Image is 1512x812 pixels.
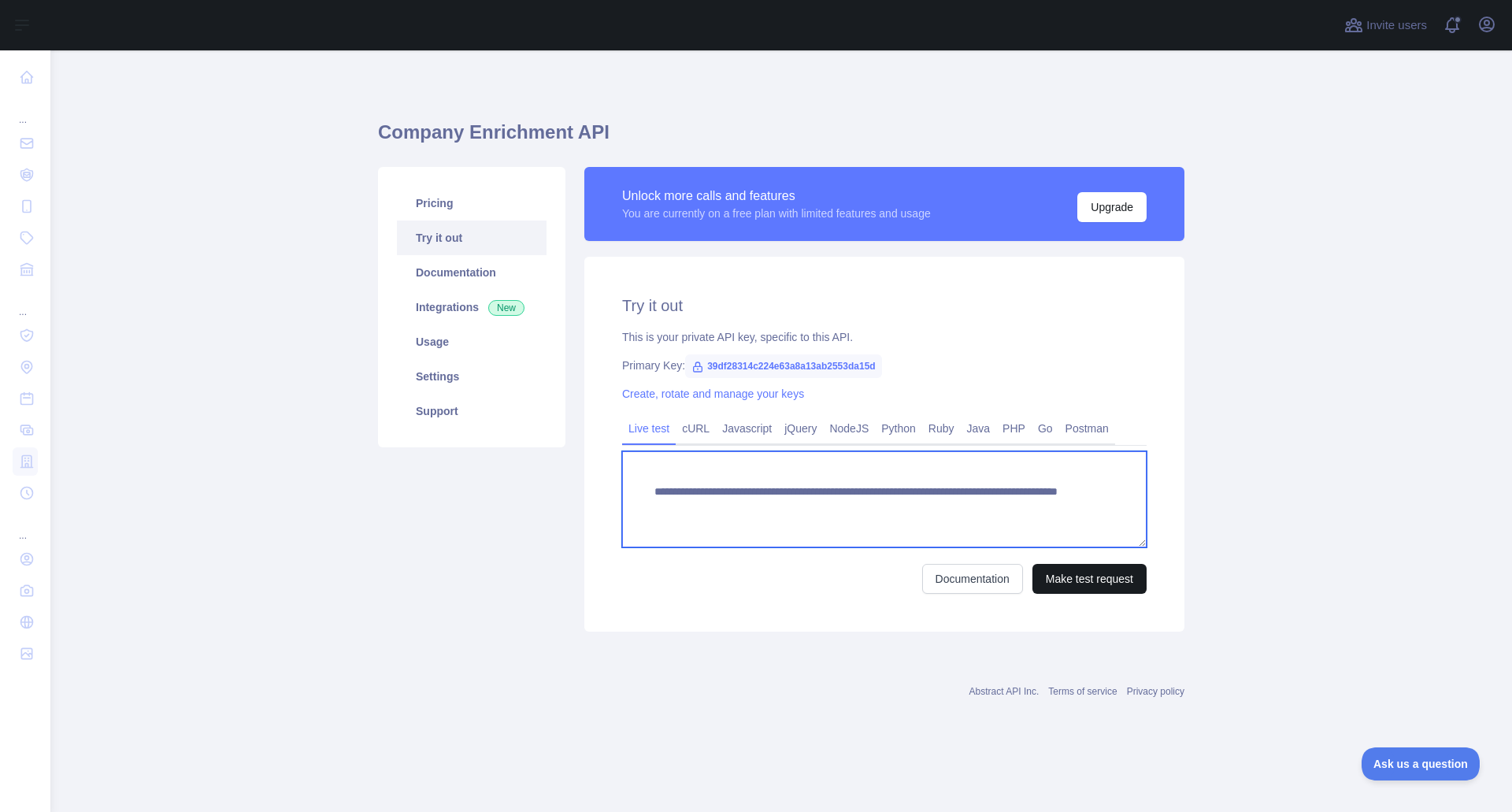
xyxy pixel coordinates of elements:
[823,416,875,441] a: NodeJS
[716,416,778,441] a: Javascript
[961,416,997,441] a: Java
[1032,564,1147,594] button: Make test request
[622,206,931,221] div: You are currently on a free plan with limited features and usage
[397,324,547,359] a: Usage
[1032,416,1059,441] a: Go
[1366,17,1427,35] span: Invite users
[922,564,1023,594] a: Documentation
[488,300,524,316] span: New
[676,416,716,441] a: cURL
[378,120,1184,158] h1: Company Enrichment API
[397,255,547,290] a: Documentation
[397,186,547,221] a: Pricing
[622,295,1147,317] h2: Try it out
[1341,13,1430,38] button: Invite users
[622,187,931,206] div: Unlock more calls and features
[397,290,547,324] a: Integrations New
[875,416,922,441] a: Python
[13,510,38,542] div: ...
[397,221,547,255] a: Try it out
[996,416,1032,441] a: PHP
[13,287,38,318] div: ...
[622,329,1147,345] div: This is your private API key, specific to this API.
[922,416,961,441] a: Ruby
[1048,686,1117,697] a: Terms of service
[397,394,547,428] a: Support
[1077,192,1147,222] button: Upgrade
[1059,416,1115,441] a: Postman
[1127,686,1184,697] a: Privacy policy
[622,416,676,441] a: Live test
[969,686,1039,697] a: Abstract API Inc.
[685,354,882,378] span: 39df28314c224e63a8a13ab2553da15d
[778,416,823,441] a: jQuery
[13,95,38,126] div: ...
[622,358,1147,373] div: Primary Key:
[622,387,804,400] a: Create, rotate and manage your keys
[397,359,547,394] a: Settings
[1362,747,1480,780] iframe: Toggle Customer Support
